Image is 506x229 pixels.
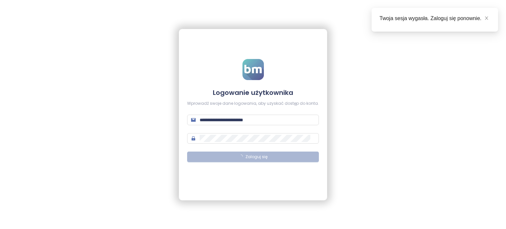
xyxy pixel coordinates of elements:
h4: Logowanie użytkownika [187,88,319,97]
div: Twoja sesja wygasła. Zaloguj się ponownie. [379,14,490,22]
span: loading [238,154,243,159]
img: logo [242,59,264,80]
span: mail [191,118,196,122]
span: close [484,16,489,20]
button: Zaloguj się [187,152,319,162]
span: Zaloguj się [245,154,267,160]
div: Wprowadź swoje dane logowania, aby uzyskać dostęp do konta. [187,100,319,107]
span: lock [191,136,196,141]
